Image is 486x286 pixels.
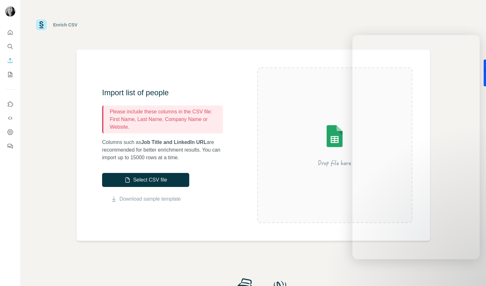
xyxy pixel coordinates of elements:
[5,126,15,138] button: Dashboard
[102,139,229,161] p: Columns such as are recommended for better enrichment results. You can import up to 15000 rows at...
[141,139,207,145] span: Job Title and LinkedIn URL
[5,41,15,52] button: Search
[36,19,47,30] img: Surfe Logo
[5,98,15,110] button: Use Surfe on LinkedIn
[53,22,77,28] div: Enrich CSV
[102,173,189,187] button: Select CSV file
[102,88,229,98] h3: Import list of people
[5,6,15,17] img: Avatar
[5,112,15,124] button: Use Surfe API
[120,195,181,203] a: Download sample template
[277,107,392,183] img: Surfe Illustration - Drop file here or select below
[5,55,15,66] button: Enrich CSV
[110,116,220,131] p: First Name, Last Name, Company Name or Website.
[464,264,480,280] iframe: Intercom live chat
[102,195,189,203] button: Download sample template
[5,140,15,152] button: Feedback
[5,27,15,38] button: Quick start
[5,69,15,80] button: My lists
[352,35,480,259] iframe: Intercom live chat
[110,108,220,116] p: Please include these columns in the CSV file:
